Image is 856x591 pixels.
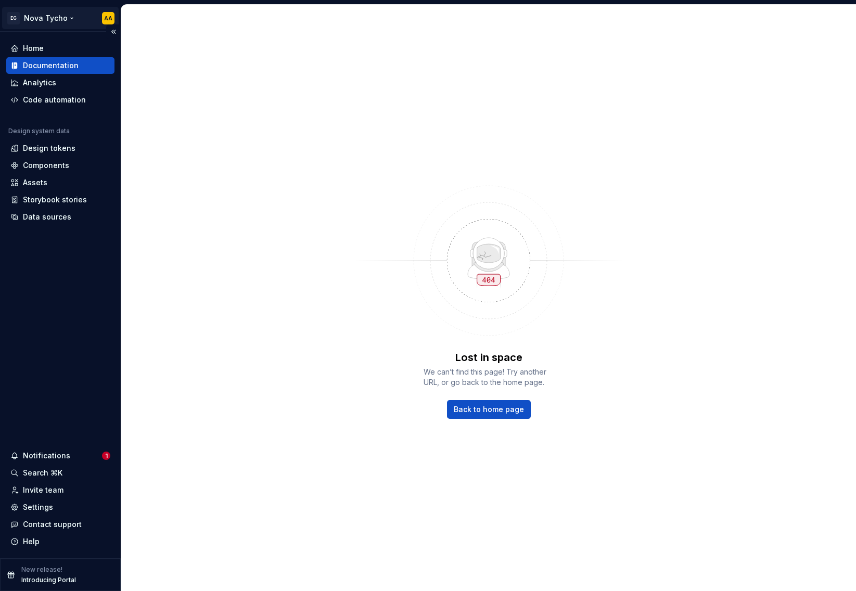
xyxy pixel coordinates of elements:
a: Settings [6,499,114,516]
a: Assets [6,174,114,191]
button: EGNova TychoAA [2,7,119,29]
button: Help [6,533,114,550]
div: Data sources [23,212,71,222]
div: Assets [23,177,47,188]
a: Storybook stories [6,191,114,208]
a: Components [6,157,114,174]
a: Invite team [6,482,114,498]
p: Introducing Portal [21,576,76,584]
div: Design tokens [23,143,75,153]
a: Code automation [6,92,114,108]
span: We can’t find this page! Try another URL, or go back to the home page. [424,367,554,388]
div: Components [23,160,69,171]
div: Home [23,43,44,54]
button: Collapse sidebar [106,24,121,39]
div: Settings [23,502,53,512]
div: EG [7,12,20,24]
div: AA [104,14,112,22]
div: Documentation [23,60,79,71]
p: Lost in space [455,350,522,365]
a: Home [6,40,114,57]
div: Code automation [23,95,86,105]
button: Search ⌘K [6,465,114,481]
div: Help [23,536,40,547]
a: Design tokens [6,140,114,157]
button: Contact support [6,516,114,533]
span: 1 [102,452,110,460]
button: Notifications1 [6,447,114,464]
a: Back to home page [447,400,531,419]
a: Analytics [6,74,114,91]
p: New release! [21,566,62,574]
div: Design system data [8,127,70,135]
a: Data sources [6,209,114,225]
div: Storybook stories [23,195,87,205]
div: Contact support [23,519,82,530]
div: Nova Tycho [24,13,68,23]
div: Search ⌘K [23,468,62,478]
div: Notifications [23,451,70,461]
a: Documentation [6,57,114,74]
div: Analytics [23,78,56,88]
div: Invite team [23,485,63,495]
span: Back to home page [454,404,524,415]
